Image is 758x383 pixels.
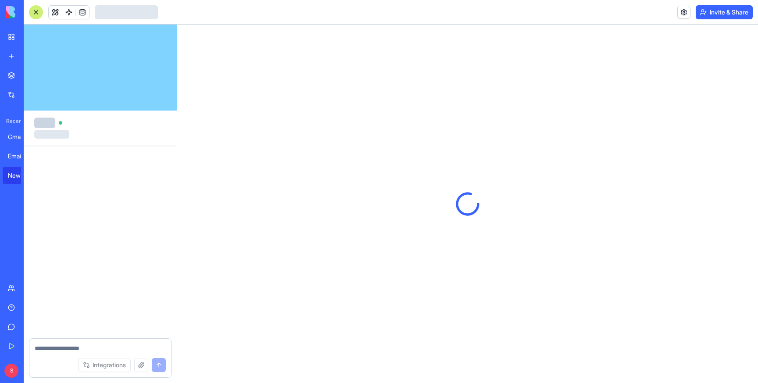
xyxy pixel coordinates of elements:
[8,152,32,161] div: Email SMS Alert System
[4,364,18,378] span: S
[3,147,38,165] a: Email SMS Alert System
[6,6,61,18] img: logo
[3,128,38,146] a: Gmail SMS Alerts
[8,132,32,141] div: Gmail SMS Alerts
[3,167,38,184] a: New App
[3,118,21,125] span: Recent
[696,5,753,19] button: Invite & Share
[8,171,32,180] div: New App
